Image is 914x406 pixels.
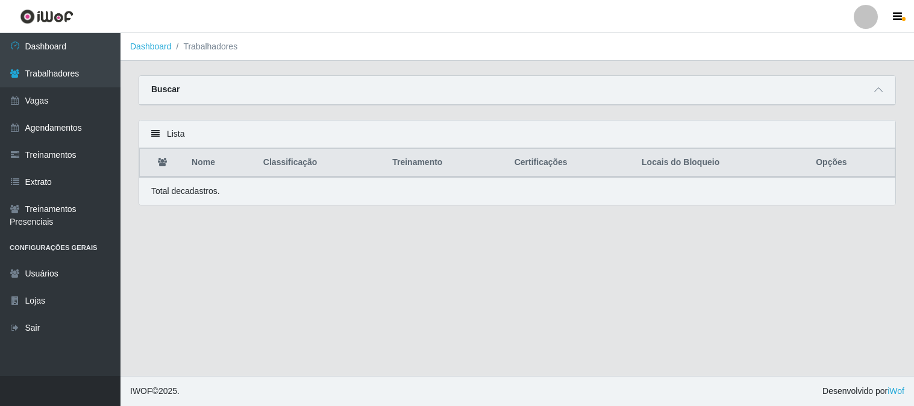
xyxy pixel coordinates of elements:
[256,149,385,177] th: Classificação
[130,386,152,396] span: IWOF
[172,40,238,53] li: Trabalhadores
[151,185,220,198] p: Total de cadastros.
[184,149,256,177] th: Nome
[20,9,74,24] img: CoreUI Logo
[130,42,172,51] a: Dashboard
[139,120,895,148] div: Lista
[822,385,904,398] span: Desenvolvido por
[130,385,180,398] span: © 2025 .
[151,84,180,94] strong: Buscar
[121,33,914,61] nav: breadcrumb
[634,149,809,177] th: Locais do Bloqueio
[507,149,634,177] th: Certificações
[809,149,895,177] th: Opções
[385,149,507,177] th: Treinamento
[887,386,904,396] a: iWof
